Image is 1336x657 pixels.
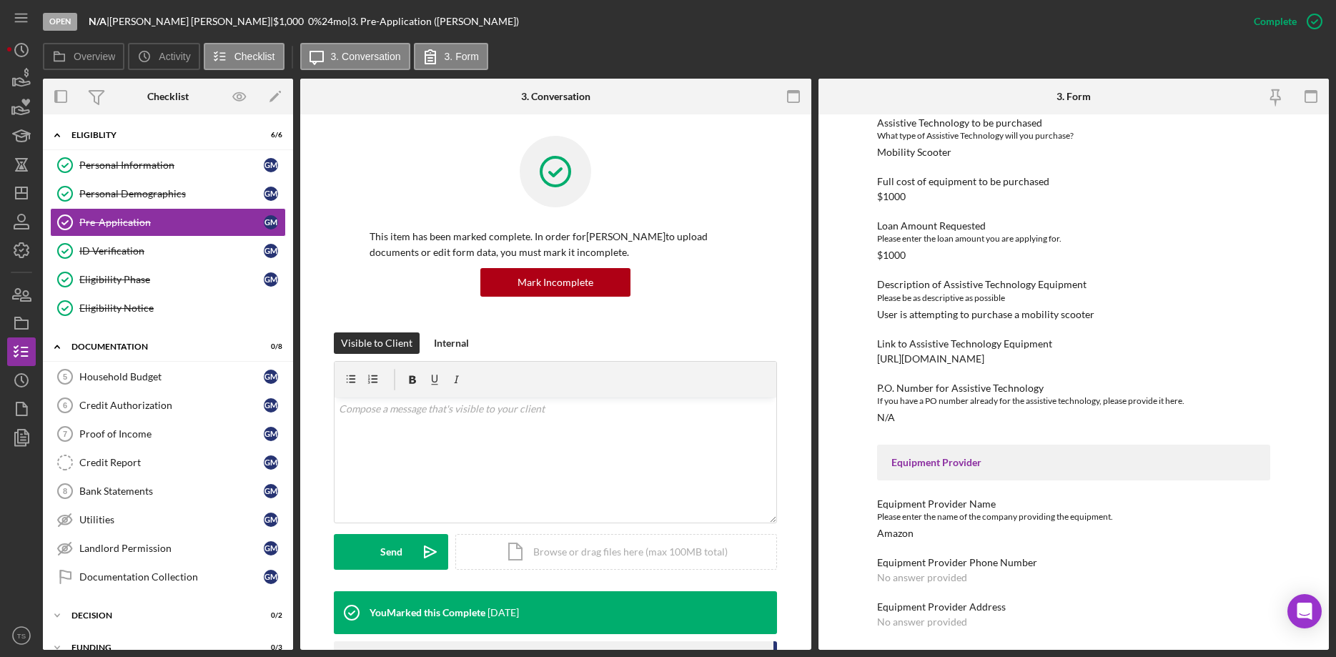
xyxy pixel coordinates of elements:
[50,391,286,420] a: 6Credit AuthorizationGM
[79,159,264,171] div: Personal Information
[877,117,1270,129] div: Assistive Technology to be purchased
[50,362,286,391] a: 5Household BudgetGM
[264,484,278,498] div: G M
[109,16,273,27] div: [PERSON_NAME] [PERSON_NAME] |
[264,455,278,470] div: G M
[50,237,286,265] a: ID VerificationGM
[79,371,264,382] div: Household Budget
[79,217,264,228] div: Pre-Application
[79,571,264,583] div: Documentation Collection
[79,302,285,314] div: Eligibility Notice
[891,457,1256,468] div: Equipment Provider
[434,332,469,354] div: Internal
[1254,7,1297,36] div: Complete
[264,187,278,201] div: G M
[257,342,282,351] div: 0 / 8
[264,398,278,413] div: G M
[488,607,519,618] time: 2025-08-27 19:20
[264,215,278,229] div: G M
[128,43,199,70] button: Activity
[877,412,895,423] div: N/A
[308,16,322,27] div: 0 %
[264,272,278,287] div: G M
[50,448,286,477] a: Credit ReportGM
[1057,91,1091,102] div: 3. Form
[50,505,286,534] a: UtilitiesGM
[50,563,286,591] a: Documentation CollectionGM
[71,611,247,620] div: Decision
[89,16,109,27] div: |
[50,179,286,208] a: Personal DemographicsGM
[380,534,402,570] div: Send
[50,420,286,448] a: 7Proof of IncomeGM
[79,274,264,285] div: Eligibility Phase
[877,191,906,202] div: $1000
[273,15,304,27] span: $1,000
[50,151,286,179] a: Personal InformationGM
[877,147,951,158] div: Mobility Scooter
[877,220,1270,232] div: Loan Amount Requested
[877,176,1270,187] div: Full cost of equipment to be purchased
[877,510,1270,524] div: Please enter the name of the company providing the equipment.
[79,485,264,497] div: Bank Statements
[877,498,1270,510] div: Equipment Provider Name
[331,51,401,62] label: 3. Conversation
[79,457,264,468] div: Credit Report
[204,43,284,70] button: Checklist
[877,279,1270,290] div: Description of Assistive Technology Equipment
[1287,594,1322,628] div: Open Intercom Messenger
[79,428,264,440] div: Proof of Income
[877,572,967,583] div: No answer provided
[89,15,107,27] b: N/A
[43,43,124,70] button: Overview
[264,513,278,527] div: G M
[50,477,286,505] a: 8Bank StatementsGM
[257,643,282,652] div: 0 / 3
[518,268,593,297] div: Mark Incomplete
[341,332,412,354] div: Visible to Client
[264,427,278,441] div: G M
[234,51,275,62] label: Checklist
[71,342,247,351] div: Documentation
[877,557,1270,568] div: Equipment Provider Phone Number
[50,534,286,563] a: Landlord PermissionGM
[877,601,1270,613] div: Equipment Provider Address
[50,294,286,322] a: Eligibility Notice
[79,188,264,199] div: Personal Demographics
[300,43,410,70] button: 3. Conversation
[79,543,264,554] div: Landlord Permission
[347,16,519,27] div: | 3. Pre-Application ([PERSON_NAME])
[147,91,189,102] div: Checklist
[370,229,741,261] p: This item has been marked complete. In order for [PERSON_NAME] to upload documents or edit form d...
[159,51,190,62] label: Activity
[7,621,36,650] button: TS
[334,534,448,570] button: Send
[63,430,67,438] tspan: 7
[63,487,67,495] tspan: 8
[877,382,1270,394] div: P.O. Number for Assistive Technology
[79,245,264,257] div: ID Verification
[264,541,278,555] div: G M
[74,51,115,62] label: Overview
[877,394,1270,408] div: If you have a PO number already for the assistive technology, please provide it here.
[257,611,282,620] div: 0 / 2
[50,208,286,237] a: Pre-ApplicationGM
[877,250,906,261] div: $1000
[445,51,479,62] label: 3. Form
[264,570,278,584] div: G M
[414,43,488,70] button: 3. Form
[877,338,1270,350] div: Link to Assistive Technology Equipment
[79,400,264,411] div: Credit Authorization
[264,158,278,172] div: G M
[50,265,286,294] a: Eligibility PhaseGM
[480,268,630,297] button: Mark Incomplete
[322,16,347,27] div: 24 mo
[521,91,590,102] div: 3. Conversation
[17,632,26,640] text: TS
[877,291,1270,305] div: Please be as descriptive as possible
[71,643,247,652] div: Funding
[877,616,967,628] div: No answer provided
[63,401,67,410] tspan: 6
[334,332,420,354] button: Visible to Client
[257,131,282,139] div: 6 / 6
